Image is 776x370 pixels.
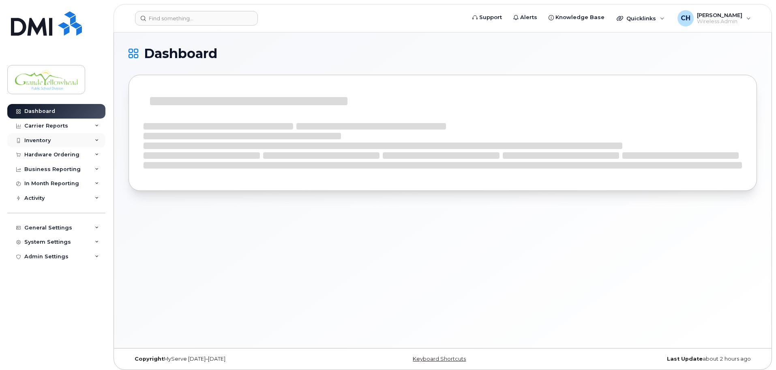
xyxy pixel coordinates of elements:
[667,356,703,362] strong: Last Update
[129,356,338,362] div: MyServe [DATE]–[DATE]
[413,356,466,362] a: Keyboard Shortcuts
[135,356,164,362] strong: Copyright
[144,48,217,60] span: Dashboard
[547,356,757,362] div: about 2 hours ago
